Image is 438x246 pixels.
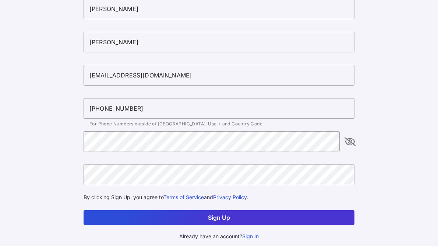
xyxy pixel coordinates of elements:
i: appended action [346,137,354,146]
input: Phone Number [84,98,354,119]
button: Sign In [242,232,259,240]
input: Email [84,65,354,86]
button: Sign Up [84,210,354,225]
input: Last Name [84,32,354,52]
div: By clicking Sign Up, you agree to and . [84,193,354,201]
div: Already have an account? [84,232,354,240]
a: Terms of Service [163,194,204,200]
span: For Phone Numbers outside of [GEOGRAPHIC_DATA]: Use + and Country Code [89,121,262,127]
a: Privacy Policy [213,194,247,200]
